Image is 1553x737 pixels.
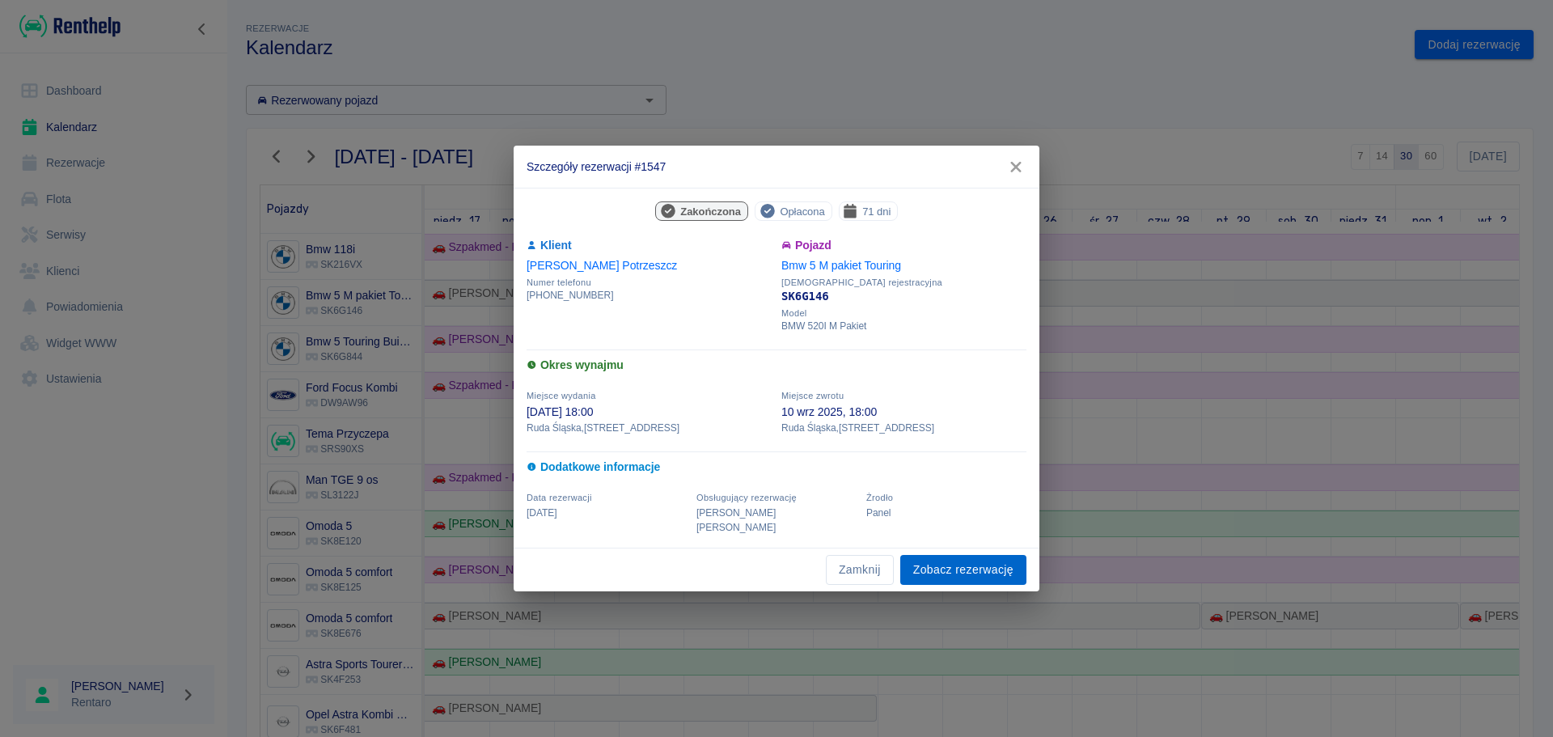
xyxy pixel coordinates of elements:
[781,404,1026,421] p: 10 wrz 2025, 18:00
[781,259,901,272] a: Bmw 5 M pakiet Touring
[527,421,772,435] p: Ruda Śląska , [STREET_ADDRESS]
[866,506,1026,520] p: Panel
[527,259,677,272] a: [PERSON_NAME] Potrzeszcz
[527,404,772,421] p: [DATE] 18:00
[781,319,1026,333] p: BMW 520I M Pakiet
[527,506,687,520] p: [DATE]
[856,203,897,220] span: 71 dni
[781,277,1026,288] span: [DEMOGRAPHIC_DATA] rejestracyjna
[866,493,893,502] span: Żrodło
[826,555,894,585] button: Zamknij
[527,277,772,288] span: Numer telefonu
[781,391,844,400] span: Miejsce zwrotu
[900,555,1026,585] a: Zobacz rezerwację
[696,506,857,535] p: [PERSON_NAME] [PERSON_NAME]
[781,421,1026,435] p: Ruda Śląska , [STREET_ADDRESS]
[674,203,747,220] span: Zakończona
[781,237,1026,254] h6: Pojazd
[781,308,1026,319] span: Model
[527,237,772,254] h6: Klient
[514,146,1039,188] h2: Szczegóły rezerwacji #1547
[773,203,831,220] span: Opłacona
[527,288,772,303] p: [PHONE_NUMBER]
[527,357,1026,374] h6: Okres wynajmu
[527,493,592,502] span: Data rezerwacji
[781,288,1026,305] p: SK6G146
[696,493,797,502] span: Obsługujący rezerwację
[527,459,1026,476] h6: Dodatkowe informacje
[527,391,596,400] span: Miejsce wydania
